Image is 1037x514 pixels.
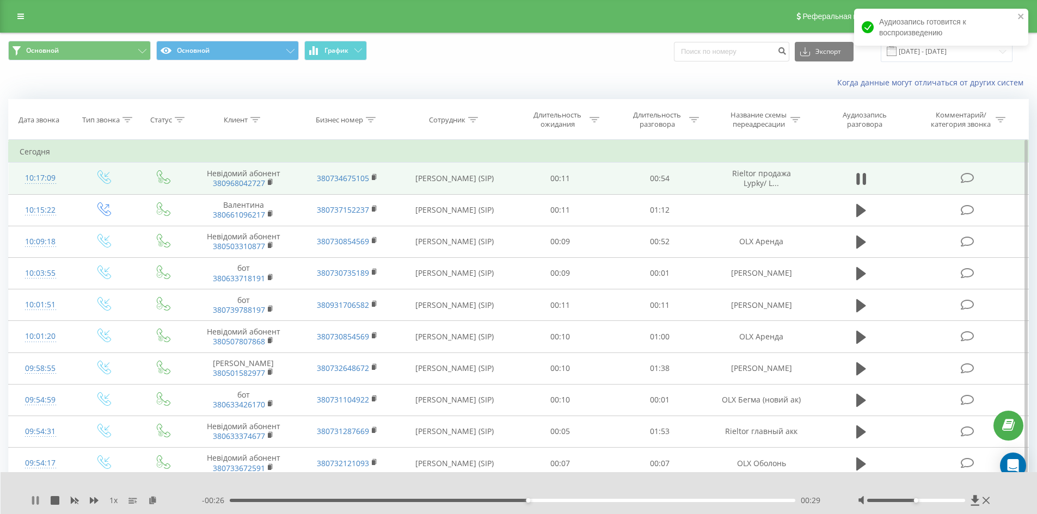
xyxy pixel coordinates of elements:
td: OLX Аренда [709,321,813,352]
a: 380730854569 [317,236,369,246]
td: 00:54 [610,163,710,194]
td: 01:38 [610,352,710,384]
div: Бизнес номер [316,115,363,125]
a: 380507807868 [213,336,265,346]
button: close [1017,12,1025,22]
td: 00:11 [511,194,610,226]
a: 380503310877 [213,241,265,251]
div: 09:54:59 [20,389,62,411]
div: 09:54:31 [20,421,62,442]
div: 09:58:55 [20,358,62,379]
td: [PERSON_NAME] (SIP) [399,257,511,289]
a: 380732648672 [317,363,369,373]
button: Основной [8,41,151,60]
td: 00:01 [610,257,710,289]
div: Длительность ожидания [529,110,587,129]
td: [PERSON_NAME] [709,257,813,289]
div: Accessibility label [526,498,530,503]
a: 380633718191 [213,273,265,283]
td: 00:09 [511,257,610,289]
td: 00:11 [511,289,610,321]
span: Реферальная программа [802,12,892,21]
div: Accessibility label [914,498,918,503]
td: OLX Бегма (новий ак) [709,384,813,416]
td: 00:01 [610,384,710,416]
td: 00:10 [511,352,610,384]
span: 1 x [109,495,118,506]
a: 380968042727 [213,178,265,188]
div: 10:17:09 [20,168,62,189]
td: [PERSON_NAME] (SIP) [399,352,511,384]
div: Название схемы переадресации [729,110,788,129]
input: Поиск по номеру [674,42,789,61]
td: Невідомий абонент [192,416,295,447]
td: 00:52 [610,226,710,257]
span: Основной [26,46,59,55]
div: Статус [150,115,172,125]
td: 00:10 [511,321,610,352]
a: 380661096217 [213,209,265,220]
td: Невідомий абонент [192,448,295,479]
div: 10:01:51 [20,294,62,315]
div: Сотрудник [429,115,465,125]
div: 10:15:22 [20,200,62,221]
td: [PERSON_NAME] (SIP) [399,321,511,352]
span: График [324,47,348,54]
td: 00:11 [610,289,710,321]
a: Когда данные могут отличаться от других систем [837,77,1029,88]
div: Тип звонка [82,115,120,125]
a: 380732121093 [317,458,369,468]
td: Невідомий абонент [192,321,295,352]
td: бот [192,257,295,289]
div: Клиент [224,115,248,125]
a: 380501582977 [213,368,265,378]
span: 00:29 [801,495,820,506]
td: [PERSON_NAME] (SIP) [399,384,511,416]
td: Валентина [192,194,295,226]
a: 380733672591 [213,463,265,473]
a: 380931706582 [317,300,369,310]
button: График [304,41,367,60]
td: Невідомий абонент [192,226,295,257]
div: Open Intercom Messenger [1000,453,1026,479]
div: Комментарий/категория звонка [929,110,993,129]
span: Rieltor продажа Lypky/ L... [732,168,791,188]
td: [PERSON_NAME] (SIP) [399,226,511,257]
td: Rieltor главный акк [709,416,813,447]
td: [PERSON_NAME] [709,289,813,321]
button: Экспорт [795,42,854,61]
div: 10:09:18 [20,231,62,252]
div: 10:01:20 [20,326,62,347]
td: 00:05 [511,416,610,447]
a: 380737152237 [317,205,369,215]
td: Невідомий абонент [192,163,295,194]
td: OLX Аренда [709,226,813,257]
td: 00:07 [511,448,610,479]
a: 380731104922 [317,394,369,405]
div: Аудиозапись готовится к воспроизведению [854,9,1028,46]
td: бот [192,289,295,321]
td: [PERSON_NAME] [192,352,295,384]
td: 00:09 [511,226,610,257]
td: Сегодня [9,141,1029,163]
a: 380734675105 [317,173,369,183]
a: 380633374677 [213,431,265,441]
div: Длительность разговора [628,110,686,129]
td: 00:07 [610,448,710,479]
td: 01:12 [610,194,710,226]
td: 00:11 [511,163,610,194]
td: [PERSON_NAME] (SIP) [399,194,511,226]
td: OLX Оболонь [709,448,813,479]
td: 00:10 [511,384,610,416]
td: [PERSON_NAME] (SIP) [399,289,511,321]
a: 380739788197 [213,305,265,315]
div: 09:54:17 [20,453,62,474]
button: Основной [156,41,299,60]
td: [PERSON_NAME] (SIP) [399,163,511,194]
td: 01:00 [610,321,710,352]
a: 380730854569 [317,331,369,342]
span: - 00:26 [202,495,230,506]
td: бот [192,384,295,416]
td: 01:53 [610,416,710,447]
div: Аудиозапись разговора [829,110,900,129]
